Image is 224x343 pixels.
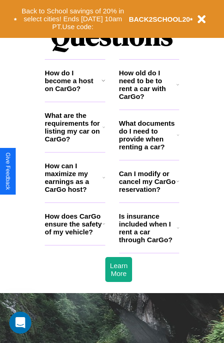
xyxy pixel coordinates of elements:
div: Give Feedback [5,153,11,190]
h3: What documents do I need to provide when renting a car? [119,119,177,151]
button: Back to School savings of 20% in select cities! Ends [DATE] 10am PT.Use code: [17,5,129,33]
h3: How can I maximize my earnings as a CarGo host? [45,162,103,193]
h3: Can I modify or cancel my CarGo reservation? [119,170,176,193]
h3: How does CarGo ensure the safety of my vehicle? [45,212,103,236]
h3: How do I become a host on CarGo? [45,69,102,92]
h3: How old do I need to be to rent a car with CarGo? [119,69,177,100]
h3: What are the requirements for listing my car on CarGo? [45,111,103,143]
iframe: Intercom live chat [9,312,31,334]
button: Learn More [105,257,132,282]
h3: Is insurance included when I rent a car through CarGo? [119,212,177,244]
b: BACK2SCHOOL20 [129,15,190,23]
